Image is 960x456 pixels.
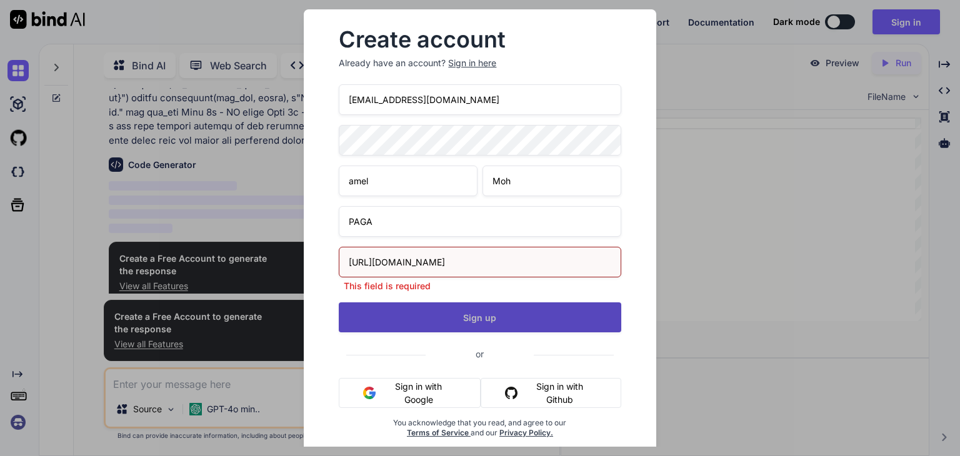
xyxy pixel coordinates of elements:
[407,428,471,437] a: Terms of Service
[426,339,534,369] span: or
[448,57,496,69] div: Sign in here
[505,387,517,399] img: github
[339,378,481,408] button: Sign in with Google
[339,206,621,237] input: Your company name
[481,378,621,408] button: Sign in with Github
[363,387,376,399] img: google
[499,428,553,437] a: Privacy Policy.
[339,166,477,196] input: First Name
[339,57,621,69] p: Already have an account?
[339,280,621,292] p: This field is required
[339,84,621,115] input: Email
[339,302,621,332] button: Sign up
[339,247,621,277] input: Company website
[339,29,621,49] h2: Create account
[482,166,621,196] input: Last Name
